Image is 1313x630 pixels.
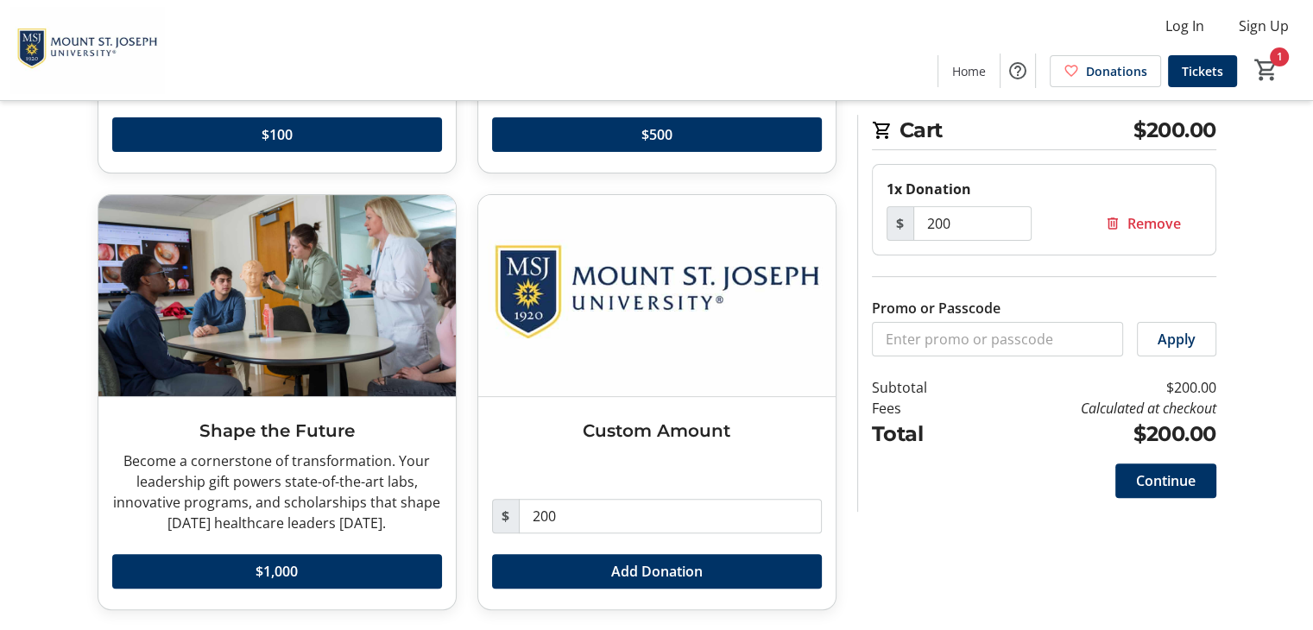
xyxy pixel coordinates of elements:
span: $200.00 [1133,115,1216,146]
input: Donation Amount [519,499,822,533]
input: Enter promo or passcode [872,322,1123,356]
span: $ [887,206,914,241]
a: Donations [1050,55,1161,87]
td: Fees [872,398,972,419]
span: Log In [1165,16,1204,36]
div: 1x Donation [887,179,1202,199]
span: $1,000 [256,561,298,582]
div: Become a cornerstone of transformation. Your leadership gift powers state-of-the-art labs, innova... [112,450,442,533]
button: Add Donation [492,554,822,589]
a: Home [938,55,1000,87]
button: Apply [1137,322,1216,356]
label: Promo or Passcode [872,298,1001,318]
span: Remove [1127,213,1181,234]
a: Tickets [1168,55,1237,87]
h3: Shape the Future [112,418,442,444]
td: $200.00 [971,377,1215,398]
button: Help [1001,54,1035,88]
span: $100 [262,124,293,145]
button: Continue [1115,463,1216,498]
img: Shape the Future [98,195,456,396]
img: Mount St. Joseph University's Logo [10,7,164,93]
span: Tickets [1182,62,1223,80]
button: Log In [1152,12,1218,40]
span: Donations [1086,62,1147,80]
h3: Custom Amount [492,418,822,444]
td: Total [872,419,972,450]
span: Sign Up [1239,16,1289,36]
img: Custom Amount [478,195,836,396]
button: $500 [492,117,822,152]
input: Donation Amount [913,206,1032,241]
td: Calculated at checkout [971,398,1215,419]
h2: Cart [872,115,1216,150]
button: $100 [112,117,442,152]
span: Add Donation [611,561,703,582]
span: $500 [641,124,672,145]
button: $1,000 [112,554,442,589]
span: $ [492,499,520,533]
button: Sign Up [1225,12,1303,40]
span: Apply [1158,329,1196,350]
td: $200.00 [971,419,1215,450]
span: Home [952,62,986,80]
button: Remove [1084,206,1202,241]
td: Subtotal [872,377,972,398]
button: Cart [1251,54,1282,85]
span: Continue [1136,470,1196,491]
